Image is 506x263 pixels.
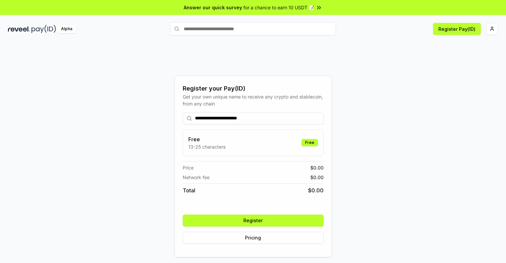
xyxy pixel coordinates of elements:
[183,93,324,107] div: Get your own unique name to receive any crypto and stablecoin, from any chain
[310,174,324,181] span: $ 0.00
[183,174,210,181] span: Network fee
[183,186,195,194] span: Total
[310,164,324,171] span: $ 0.00
[183,84,324,93] div: Register your Pay(ID)
[183,164,194,171] span: Price
[308,186,324,194] span: $ 0.00
[433,23,481,35] button: Register Pay(ID)
[57,25,76,33] div: Alpha
[8,25,30,33] img: reveel_dark
[243,4,314,11] span: for a chance to earn 10 USDT 📝
[183,232,324,244] button: Pricing
[32,25,56,33] img: pay_id
[301,139,318,146] div: Free
[188,143,225,150] p: 13-25 characters
[188,135,225,143] h3: Free
[183,215,324,227] button: Register
[184,4,242,11] span: Answer our quick survey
